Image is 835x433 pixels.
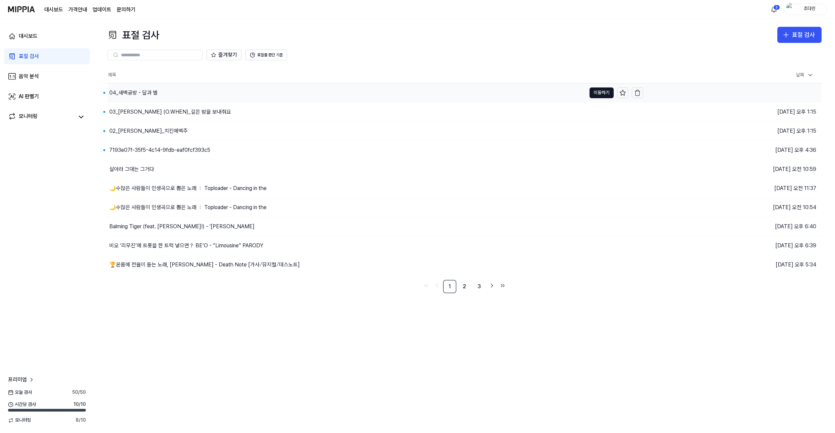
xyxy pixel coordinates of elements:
td: [DATE] 오후 4:36 [643,140,822,160]
img: 알림 [770,5,778,13]
div: 음악 분석 [19,72,39,80]
td: [DATE] 오후 1:15 [643,83,822,102]
img: profile [786,3,794,16]
a: 대시보드 [44,6,63,14]
div: 날짜 [793,70,816,80]
div: 03_[PERSON_NAME] (O.WHEN)_깊은 밤을 보내줘요 [109,108,231,116]
a: 3 [472,280,486,293]
button: 알림3 [769,4,779,15]
a: 표절 검사 [4,48,90,64]
a: Go to next page [487,281,497,290]
div: 표절 검사 [107,27,159,43]
th: 제목 [107,67,643,83]
a: AI 판별기 [4,88,90,105]
a: 프리미엄 [8,376,35,384]
div: 3 [773,5,780,10]
td: [DATE] 오전 11:37 [643,179,822,198]
div: 대시보드 [19,32,38,40]
a: 음악 분석 [4,68,90,84]
div: 🌙수많은 사람들이 인생곡으로 뽑은 노래 ： Toploader - Dancing in the [109,184,267,192]
div: 모니터링 [19,112,38,122]
a: 1 [443,280,456,293]
a: 대시보드 [4,28,90,44]
div: 살아라 그대는 그거다 [109,165,154,173]
span: 프리미엄 [8,376,27,384]
span: 오늘 검사 [8,389,32,396]
td: [DATE] 오후 6:39 [643,236,822,255]
div: 표절 검사 [792,30,815,40]
td: [DATE] 오후 5:34 [643,255,822,274]
span: 10 / 10 [73,401,86,408]
div: 7193e07f-35f5-4c14-9fdb-eaf0fcf393c5 [109,146,210,154]
a: 문의하기 [117,6,135,14]
a: Go to last page [498,281,507,290]
div: 04_새벽공방 - 달과 별 [109,89,158,97]
button: profile조다민 [784,4,827,15]
td: [DATE] 오전 10:54 [643,198,822,217]
div: 02_[PERSON_NAME]_치킨에맥주 [109,127,188,135]
td: [DATE] 오후 1:15 [643,121,822,140]
div: AI 판별기 [19,92,39,101]
span: 모니터링 [8,417,31,424]
a: Go to previous page [432,281,442,290]
a: Go to first page [422,281,431,290]
button: 가격안내 [68,6,87,14]
button: 표절 검사 [777,27,822,43]
div: 조다민 [796,5,823,13]
span: 50 / 50 [72,389,86,396]
a: 업데이트 [93,6,111,14]
div: Balming Tiger (feat. [PERSON_NAME]!) - '[PERSON_NAME] [109,223,255,231]
div: 표절 검사 [19,52,39,60]
button: 즐겨찾기 [207,50,241,60]
span: 시간당 검사 [8,401,36,408]
td: [DATE] 오후 6:40 [643,217,822,236]
span: 8 / 10 [76,417,86,424]
div: 비오 ‘리무진’에 트롯을 한 트럭 넣으면？ BE’O - “Limousine” PARODY [109,242,263,250]
div: 🌙수많은 사람들이 인생곡으로 뽑은 노래 ： Toploader - Dancing in the [109,203,267,211]
td: [DATE] 오후 1:15 [643,102,822,121]
a: 2 [458,280,471,293]
a: 모니터링 [8,112,74,122]
td: [DATE] 오전 10:59 [643,160,822,179]
button: 표절률 판단 기준 [245,50,287,60]
button: 이동하기 [590,87,614,98]
div: 🏆온몸에 전율이 돋는 노래, [PERSON_NAME] - Death Note [가사⧸뮤지컬⧸데스노트] [109,261,300,269]
nav: pagination [107,280,822,293]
